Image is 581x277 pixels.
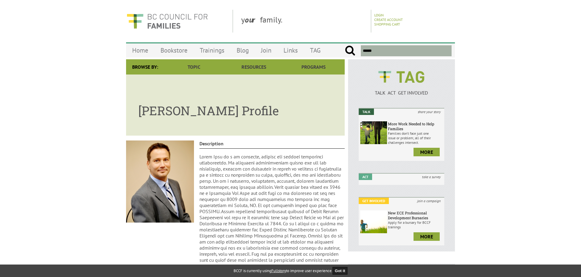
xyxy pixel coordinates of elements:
h6: New ECE Professional Development Bursaries [388,210,443,220]
a: Trainings [194,43,231,57]
i: share your story [414,109,444,115]
a: more [414,148,440,156]
div: y family. [236,10,371,33]
strong: our [245,15,260,25]
h4: Description [199,140,345,149]
a: TAG [304,43,327,57]
em: Get Involved [359,198,389,204]
a: Join [255,43,277,57]
a: Resources [224,59,283,74]
h1: [PERSON_NAME] Profile [138,96,333,119]
p: Apply for a bursary for BCCF trainings [388,220,443,229]
a: Blog [231,43,255,57]
em: Talk [359,109,374,115]
p: TALK ACT GET INVOLVED [359,90,444,96]
input: Submit [345,45,355,56]
p: Families don’t face just one issue or problem; all of their challenges intersect. [388,131,443,145]
a: Shopping Cart [374,22,400,26]
img: Shawn Bobb [126,140,194,223]
a: TALK ACT GET INVOLVED [359,84,444,96]
a: Create Account [374,17,403,22]
a: Topic [164,59,224,74]
a: Links [277,43,304,57]
a: Home [126,43,154,57]
button: Got it [333,267,348,275]
i: join a campaign [414,198,444,204]
i: take a survey [418,174,444,180]
em: Act [359,174,372,180]
div: Browse By: [126,59,164,74]
a: Fullstory [271,268,286,273]
a: Login [374,13,384,17]
img: BC Council for FAMILIES [126,10,208,33]
a: more [414,232,440,241]
a: Programs [284,59,343,74]
img: BCCF's TAG Logo [374,65,429,88]
h6: More Work Needed to Help Families [388,121,443,131]
a: Bookstore [154,43,194,57]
